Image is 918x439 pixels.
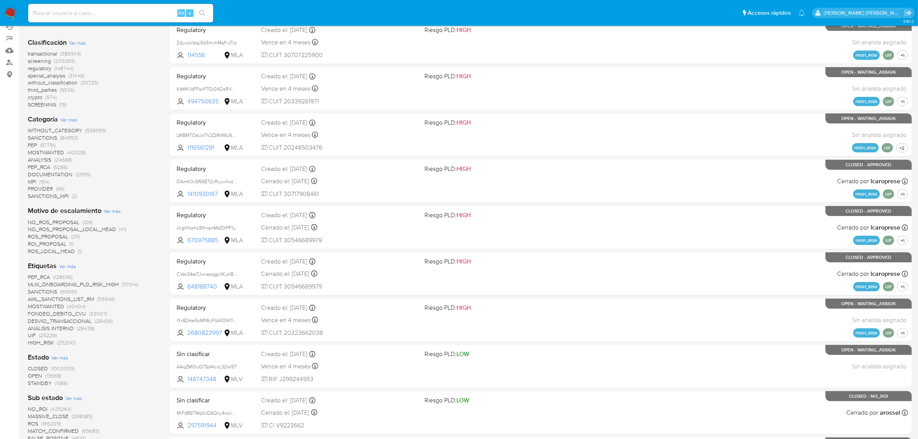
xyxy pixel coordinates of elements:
[748,9,791,17] span: Accesos rápidos
[194,8,210,19] button: search-icon
[28,8,213,18] input: Buscar usuario o caso...
[189,9,191,17] span: s
[178,9,184,17] span: Alt
[903,18,914,24] span: 3.161.2
[824,9,902,17] p: federico.pizzingrilli@mercadolibre.com
[904,9,912,17] a: Salir
[798,10,805,16] a: Notificaciones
